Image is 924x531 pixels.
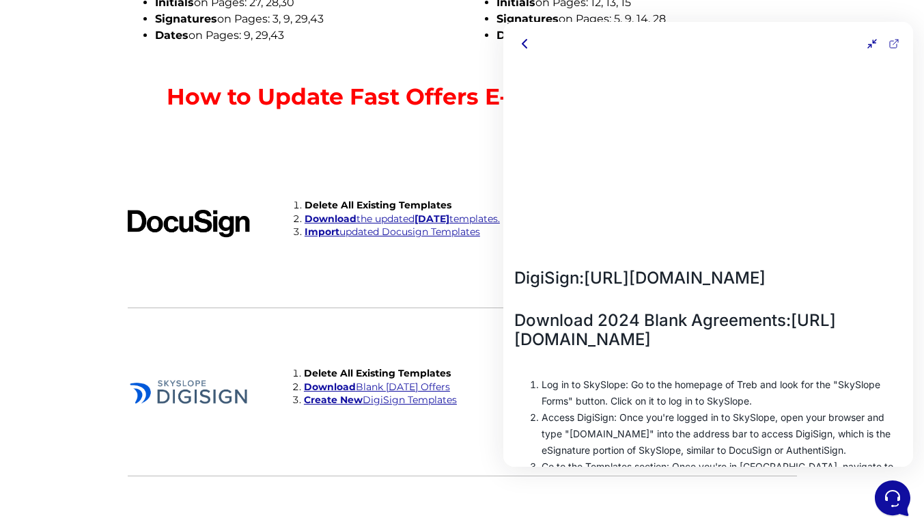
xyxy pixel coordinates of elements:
a: Importupdated Docusign Templates [305,226,480,238]
li: on Pages: 9, 29, [155,27,456,44]
strong: Dates [496,29,530,42]
strong: Download [304,381,356,393]
a: Downloadthe updated[DATE]templates. [305,213,500,225]
span: 43 [310,12,324,25]
strong: Download [305,213,356,225]
li: on Pages: 5, 9, 14, 28 [496,11,797,27]
strong: [DATE] [415,213,449,225]
strong: Create New [304,394,363,406]
iframe: Customerly Messenger Launcher [872,478,913,519]
p: Go to the Templates section: Once you're in [GEOGRAPHIC_DATA], navigate to the Template section: [38,437,399,469]
strong: Import [305,226,339,238]
strong: Signatures [155,12,217,25]
strong: Delete All Existing Templates [305,199,451,211]
li: on Pages: 9, 15, 28 [496,27,797,44]
p: How to Update Fast Offers E-Signature Templates: [128,81,797,112]
a: Create NewDigiSign Templates [304,394,457,406]
iframe: Customerly Messenger [503,22,913,467]
span: 43 [270,29,284,42]
strong: Dates [155,29,188,42]
a: DownloadBlank [DATE] Offers [304,381,450,393]
strong: Delete All Existing Templates [304,367,451,379]
li: on Pages: 3, 9, 29, [155,11,456,27]
strong: Signatures [496,12,559,25]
